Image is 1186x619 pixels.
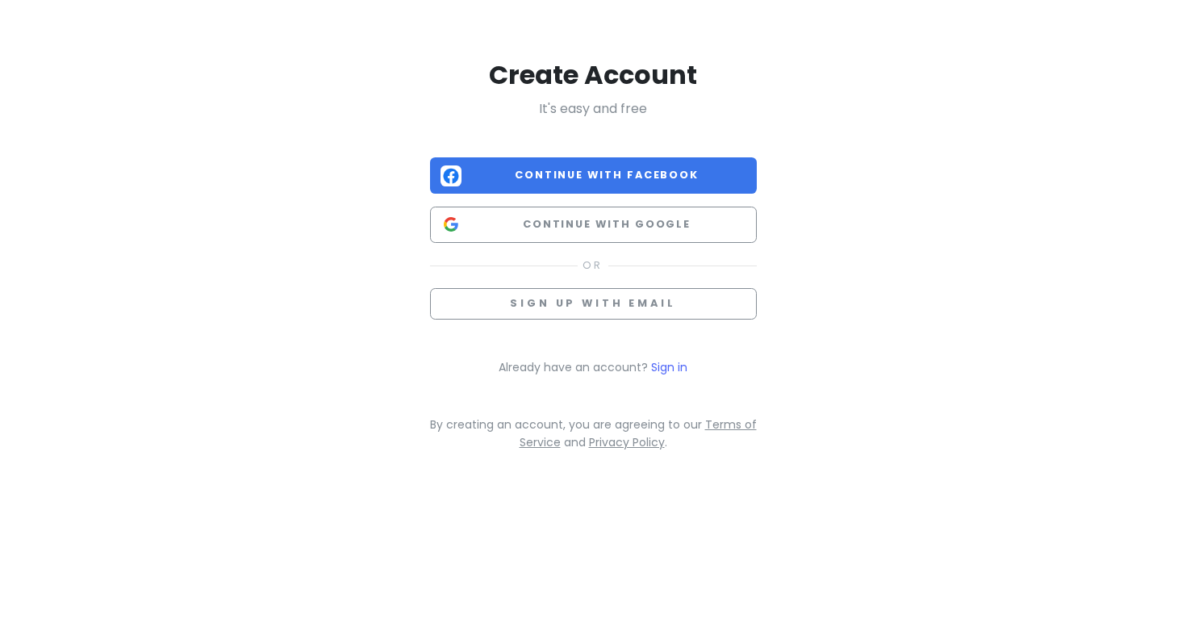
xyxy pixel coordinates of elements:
[468,216,746,232] span: Continue with Google
[441,214,461,235] img: Google logo
[430,98,757,119] p: It's easy and free
[430,58,757,92] h2: Create Account
[430,288,757,320] button: Sign up with email
[430,416,757,452] p: By creating an account, you are agreeing to our and .
[441,165,461,186] img: Facebook logo
[520,416,757,450] a: Terms of Service
[430,207,757,243] button: Continue with Google
[651,359,687,375] a: Sign in
[468,167,746,183] span: Continue with Facebook
[430,358,757,376] p: Already have an account?
[589,434,665,450] a: Privacy Policy
[430,157,757,194] button: Continue with Facebook
[510,296,675,310] span: Sign up with email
